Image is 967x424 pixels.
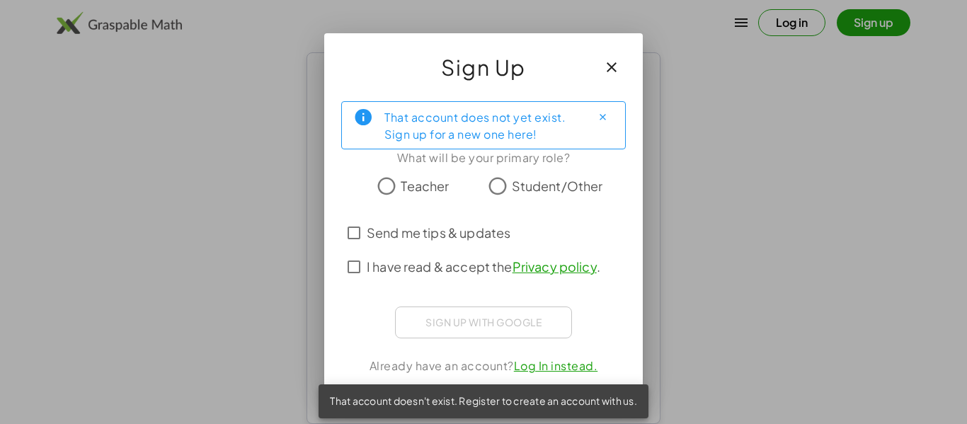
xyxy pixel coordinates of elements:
[319,384,648,418] div: That account doesn't exist. Register to create an account with us.
[514,358,598,373] a: Log In instead.
[341,357,626,374] div: Already have an account?
[384,108,580,143] div: That account does not yet exist. Sign up for a new one here!
[401,176,449,195] span: Teacher
[367,257,600,276] span: I have read & accept the .
[512,176,603,195] span: Student/Other
[367,223,510,242] span: Send me tips & updates
[513,258,597,275] a: Privacy policy
[341,149,626,166] div: What will be your primary role?
[591,106,614,129] button: Close
[441,50,526,84] span: Sign Up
